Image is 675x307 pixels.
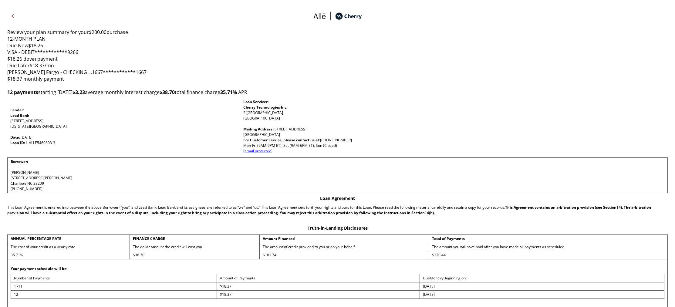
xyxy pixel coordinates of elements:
[423,292,435,297] span: [DATE]
[27,181,32,186] span: NC
[73,89,85,96] strong: $3.23
[7,196,668,201] p: Loan Agreement
[429,251,668,259] td: $
[243,137,320,143] b: For Customer Service, please contact us at:
[7,49,35,56] span: VISA - DEBIT
[7,205,651,215] strong: This Agreement contains an arbitration provision (see Section ). The arbitration provision will h...
[434,252,446,258] span: 220.44
[243,127,665,137] p: [STREET_ADDRESS] [GEOGRAPHIC_DATA]
[21,135,32,140] span: [DATE]
[220,89,247,96] span: APR
[313,12,326,21] img: svg%3e
[10,140,25,145] strong: Loan ID:
[7,42,28,49] span: Due Now
[423,284,435,289] span: [DATE]
[160,89,220,96] span: total finance charge
[7,205,668,216] p: This Loan Agreement is entered into between the above Borrower (“you”) and Lead Bank. Lead Bank a...
[11,186,42,191] span: [PHONE_NUMBER]
[429,210,434,215] span: (h)
[260,243,429,251] td: The amount of credit provided to you or on your behalf
[7,98,240,155] td: [STREET_ADDRESS] [US_STATE][GEOGRAPHIC_DATA]
[11,170,39,175] span: [PERSON_NAME]
[7,89,38,96] strong: 12 payments
[616,205,621,210] span: 14
[222,292,231,297] span: 18.37
[7,62,30,69] span: Due Later
[7,35,668,42] div: 12-MONTH PLAN
[265,252,276,258] span: 181.74
[11,282,217,291] td: 1 -
[7,89,73,96] span: starting [DATE]
[335,12,362,21] img: cherry_black_logo-DrOE_MJI.svg
[7,56,22,62] span: $18.26
[11,159,28,164] strong: Borrower:
[73,89,160,96] span: average monthly interest charge
[11,274,217,282] td: Number of Payments
[243,143,665,148] p: Mon-Fri (9AM-9PM ET), Sat (9AM-6PM ET), Sun (Closed)
[432,236,465,241] strong: Total of Payments
[26,140,55,145] span: L-ALLE5460803-3
[160,89,175,96] strong: $38.70
[18,284,22,289] span: 11
[243,99,268,104] strong: Loan Servicer:
[240,98,668,155] td: 2 [GEOGRAPHIC_DATA] [GEOGRAPHIC_DATA]
[263,236,295,241] strong: Amount Financed
[7,56,58,62] span: down payment
[10,135,20,140] strong: Date:
[243,137,665,143] p: [PHONE_NUMBER]
[10,107,24,113] strong: Lender:
[217,282,420,291] td: $
[8,243,130,251] td: The cost of your credit as a yearly rate
[260,251,429,259] td: $
[9,12,16,21] img: svg%3e
[33,181,44,186] span: 28209
[430,275,444,281] span: Monthly
[326,12,335,21] img: svg%3e
[217,291,420,299] td: $
[7,76,64,82] span: monthly payment
[11,175,72,180] span: [STREET_ADDRESS][PERSON_NAME]
[135,252,144,258] span: 38.70
[7,225,668,231] p: Truth-in-Lending Disclosures
[243,105,287,110] span: Cherry Technologies Inc.
[11,266,67,271] strong: Your payment schedule will be:
[8,158,612,193] td: ,
[429,243,668,251] td: The amount you will have paid after you have made all payments as scheduled
[7,76,22,82] span: $18.37
[28,42,43,49] span: $18.26
[8,251,130,259] td: %
[11,236,61,241] strong: ANNUAL PERCENTAGE RATE
[11,181,26,186] span: Charlotte
[133,236,165,241] strong: FINANCE CHARGE
[10,113,29,118] strong: Lead Bank
[425,210,429,215] span: 14
[30,62,54,69] span: $18.37/mo
[130,243,260,251] td: The dollar amount the credit will cost you
[7,69,103,76] span: [PERSON_NAME] Fargo - CHECKING ...1667
[217,274,420,282] td: Amount of Payments
[11,252,20,258] span: 35.71
[220,89,237,96] b: 35.71 %
[222,284,231,289] span: 18.37
[7,29,668,35] span: Review your plan summary for your $200.00 purchase
[243,127,273,132] b: Mailing Address:
[14,292,18,297] span: 12
[420,274,664,282] td: Due Beginning on:
[130,251,260,259] td: $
